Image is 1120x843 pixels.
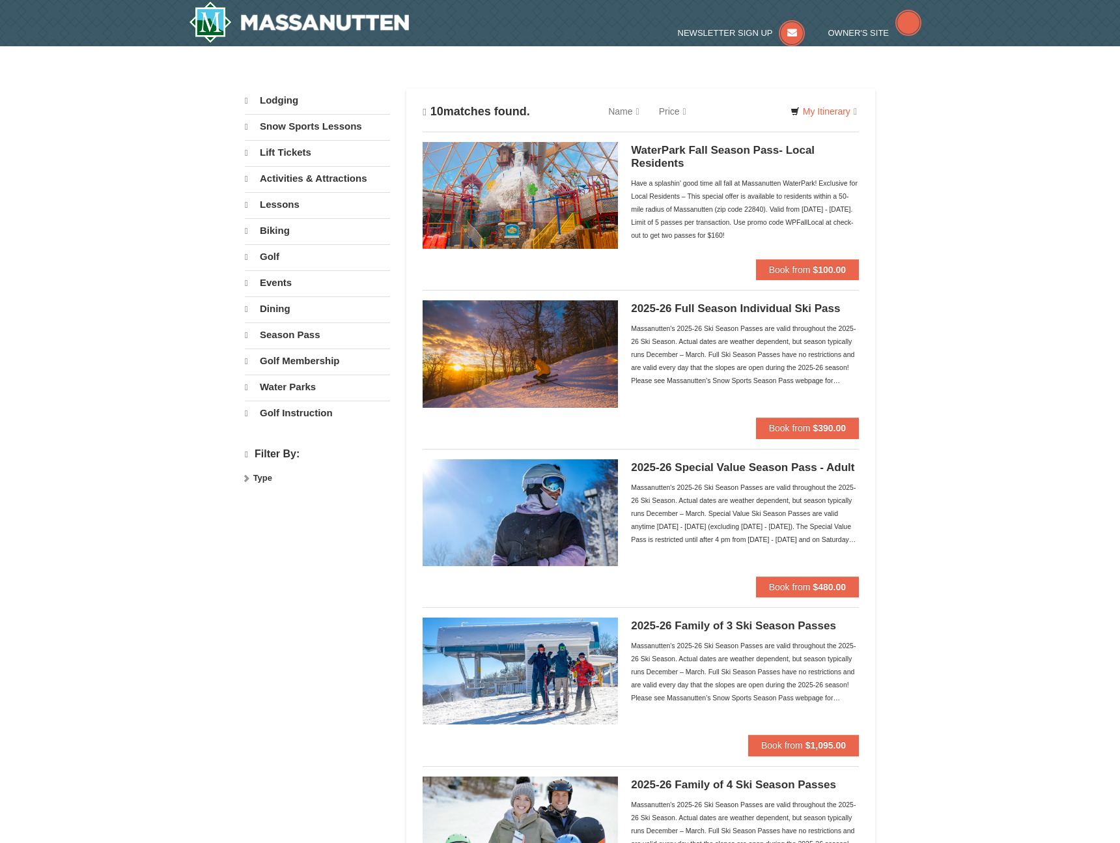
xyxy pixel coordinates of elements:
a: Lessons [245,192,390,217]
img: 6619937-198-dda1df27.jpg [423,459,618,566]
a: My Itinerary [782,102,865,121]
h5: WaterPark Fall Season Pass- Local Residents [631,144,859,170]
a: Biking [245,218,390,243]
div: Massanutten's 2025-26 Ski Season Passes are valid throughout the 2025-26 Ski Season. Actual dates... [631,639,859,704]
span: Newsletter Sign Up [678,28,773,38]
a: Snow Sports Lessons [245,114,390,139]
span: Book from [769,423,811,433]
a: Activities & Attractions [245,166,390,191]
a: Season Pass [245,322,390,347]
button: Book from $100.00 [756,259,859,280]
strong: $100.00 [813,264,846,275]
h5: 2025-26 Family of 3 Ski Season Passes [631,620,859,633]
h4: Filter By: [245,448,390,461]
img: 6619937-208-2295c65e.jpg [423,300,618,407]
a: Water Parks [245,375,390,399]
a: Golf [245,244,390,269]
a: Massanutten Resort [189,1,409,43]
a: Events [245,270,390,295]
a: Lodging [245,89,390,113]
img: 6619937-199-446e7550.jpg [423,618,618,724]
a: Name [598,98,649,124]
strong: $1,095.00 [805,740,846,750]
img: Massanutten Resort Logo [189,1,409,43]
a: Golf Instruction [245,401,390,425]
button: Book from $1,095.00 [748,735,859,756]
strong: $390.00 [813,423,846,433]
span: Book from [761,740,803,750]
a: Owner's Site [828,28,922,38]
h5: 2025-26 Family of 4 Ski Season Passes [631,779,859,792]
a: Lift Tickets [245,140,390,165]
a: Golf Membership [245,349,390,373]
button: Book from $390.00 [756,418,859,438]
span: Owner's Site [828,28,889,38]
span: Book from [769,264,811,275]
a: Price [649,98,696,124]
a: Newsletter Sign Up [678,28,805,38]
strong: Type [253,473,272,483]
strong: $480.00 [813,582,846,592]
h5: 2025-26 Special Value Season Pass - Adult [631,461,859,474]
span: Book from [769,582,811,592]
img: 6619937-212-8c750e5f.jpg [423,142,618,249]
h5: 2025-26 Full Season Individual Ski Pass [631,302,859,315]
button: Book from $480.00 [756,577,859,597]
div: Massanutten's 2025-26 Ski Season Passes are valid throughout the 2025-26 Ski Season. Actual dates... [631,322,859,387]
a: Dining [245,296,390,321]
div: Massanutten's 2025-26 Ski Season Passes are valid throughout the 2025-26 Ski Season. Actual dates... [631,481,859,546]
div: Have a splashin' good time all fall at Massanutten WaterPark! Exclusive for Local Residents – Thi... [631,177,859,242]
